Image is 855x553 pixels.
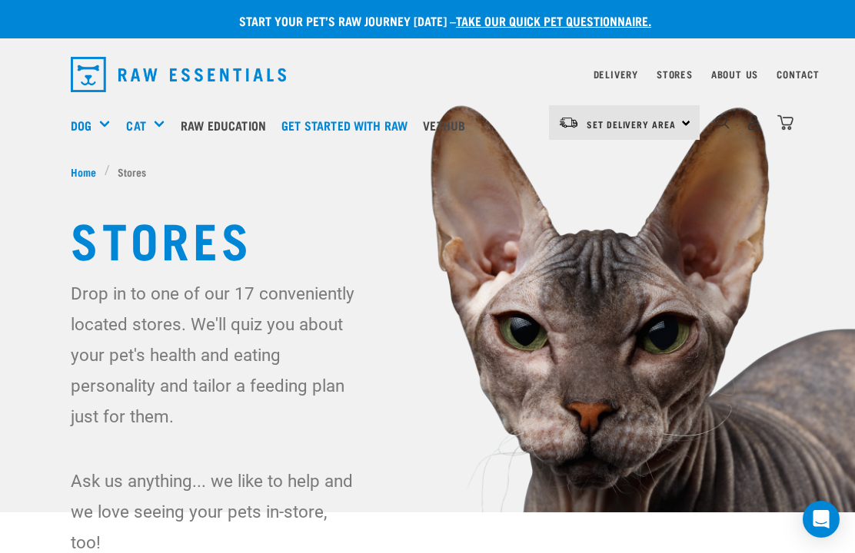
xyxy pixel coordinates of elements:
nav: dropdown navigation [58,51,797,98]
img: Raw Essentials Logo [71,57,286,92]
p: Drop in to one of our 17 conveniently located stores. We'll quiz you about your pet's health and ... [71,278,356,432]
a: Stores [657,71,693,77]
a: Contact [777,71,820,77]
a: About Us [711,71,758,77]
div: Open Intercom Messenger [803,501,840,538]
a: Raw Education [177,94,278,156]
a: take our quick pet questionnaire. [456,17,651,24]
a: Cat [126,116,145,134]
nav: breadcrumbs [71,164,784,180]
img: van-moving.png [558,116,579,130]
a: Delivery [594,71,638,77]
img: user.png [746,114,762,131]
span: Home [71,164,96,180]
a: Home [71,164,105,180]
img: home-icon@2x.png [777,114,793,131]
a: Vethub [419,94,477,156]
img: home-icon-1@2x.png [715,114,730,129]
h1: Stores [71,210,784,266]
a: Get started with Raw [278,94,419,156]
a: Dog [71,116,91,134]
span: Set Delivery Area [587,121,676,127]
